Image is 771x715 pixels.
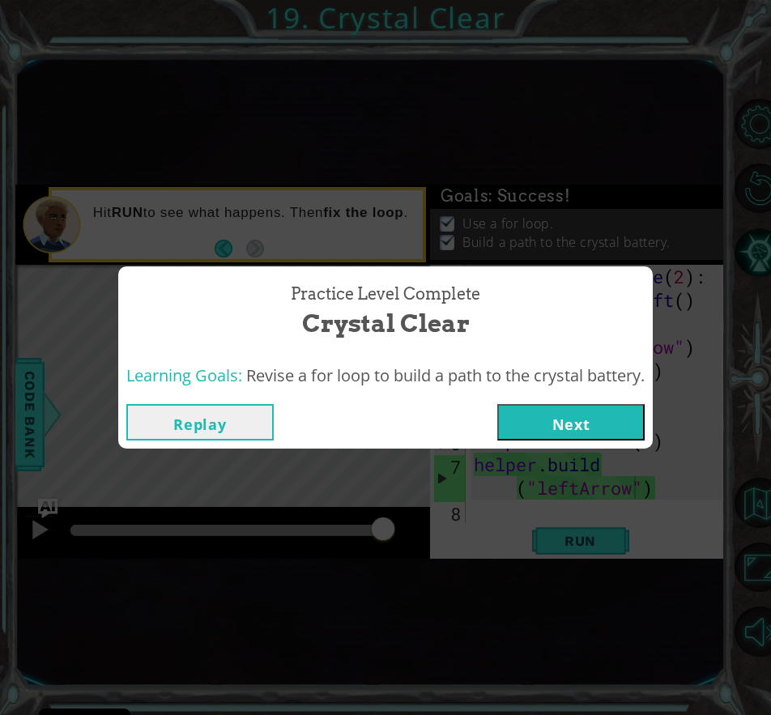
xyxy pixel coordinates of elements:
[246,364,645,386] span: Revise a for loop to build a path to the crystal battery.
[126,364,242,386] span: Learning Goals:
[302,306,470,341] span: Crystal Clear
[126,404,274,440] button: Replay
[291,283,480,306] span: Practice Level Complete
[497,404,645,440] button: Next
